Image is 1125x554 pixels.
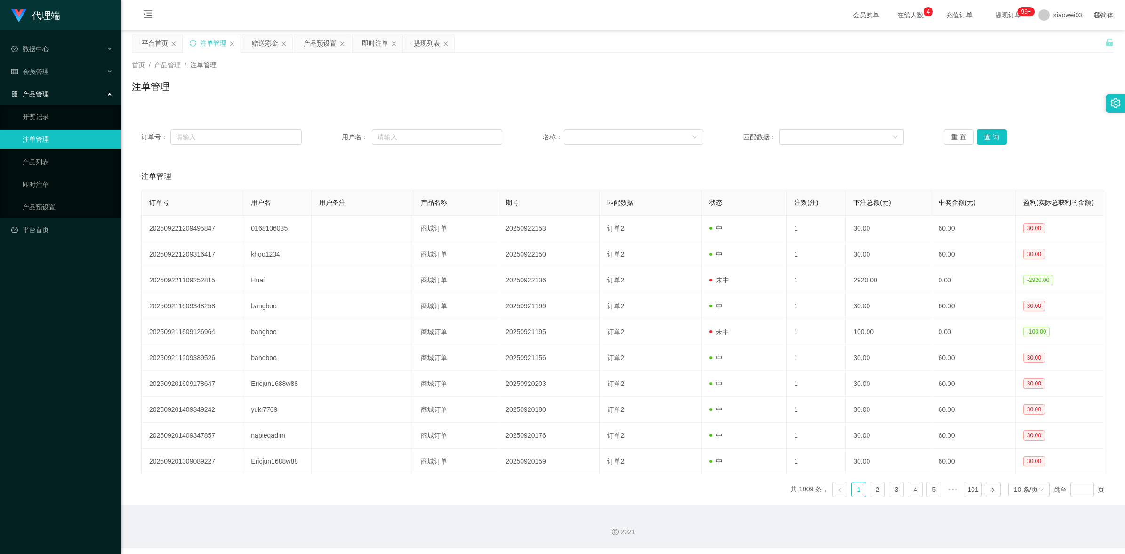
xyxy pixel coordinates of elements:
span: ••• [945,482,960,497]
td: 商城订单 [413,397,498,423]
li: 5 [926,482,941,497]
a: 产品预设置 [23,198,113,217]
span: / [185,61,186,69]
span: 匹配数据 [607,199,634,206]
td: Huai [243,267,311,293]
a: 开奖记录 [23,107,113,126]
td: 30.00 [846,293,931,319]
span: 订单2 [607,380,624,387]
td: 60.00 [931,449,1016,474]
span: 会员管理 [11,68,49,75]
td: 1 [787,241,846,267]
span: 订单2 [607,225,624,232]
span: 首页 [132,61,145,69]
span: 订单2 [607,354,624,361]
span: 产品管理 [11,90,49,98]
div: 赠送彩金 [252,34,278,52]
span: 在线人数 [892,12,928,18]
td: 商城订单 [413,267,498,293]
span: 用户名： [342,132,372,142]
a: 101 [964,482,981,497]
a: 注单管理 [23,130,113,149]
span: 产品名称 [421,199,447,206]
td: 0168106035 [243,216,311,241]
td: 30.00 [846,241,931,267]
span: 中 [709,225,723,232]
img: logo.9652507e.png [11,9,26,23]
span: 订单号： [141,132,170,142]
td: 商城订单 [413,293,498,319]
div: 2021 [128,527,1117,537]
td: 0.00 [931,319,1016,345]
td: 1 [787,293,846,319]
td: 202509221209495847 [142,216,243,241]
i: 图标: close [281,41,287,47]
span: 30.00 [1023,404,1045,415]
td: 60.00 [931,371,1016,397]
span: 中奖金额(元) [939,199,976,206]
span: -2920.00 [1023,275,1053,285]
td: 商城订单 [413,423,498,449]
span: 下注总额(元) [853,199,891,206]
span: 注单管理 [141,171,171,182]
td: 20250920180 [498,397,600,423]
div: 10 条/页 [1014,482,1038,497]
td: 60.00 [931,345,1016,371]
span: 订单2 [607,406,624,413]
button: 重 置 [944,129,974,145]
span: 注单管理 [190,61,217,69]
li: 下一页 [986,482,1001,497]
i: 图标: close [339,41,345,47]
td: 60.00 [931,423,1016,449]
i: 图标: unlock [1105,38,1114,47]
td: 30.00 [846,449,931,474]
a: 4 [908,482,922,497]
span: 未中 [709,276,729,284]
td: 30.00 [846,216,931,241]
i: 图标: down [692,134,698,141]
span: 订单2 [607,328,624,336]
span: 30.00 [1023,301,1045,311]
a: 3 [889,482,903,497]
span: 未中 [709,328,729,336]
span: / [149,61,151,69]
div: 平台首页 [142,34,168,52]
td: 商城订单 [413,319,498,345]
div: 产品预设置 [304,34,337,52]
span: 订单2 [607,458,624,465]
button: 查 询 [977,129,1007,145]
h1: 注单管理 [132,80,169,94]
span: 期号 [506,199,519,206]
td: 1 [787,371,846,397]
a: 代理端 [11,11,60,19]
td: 60.00 [931,293,1016,319]
td: 202509201409349242 [142,397,243,423]
td: 商城订单 [413,345,498,371]
i: 图标: left [837,487,843,493]
td: napieqadim [243,423,311,449]
td: 20250921199 [498,293,600,319]
td: 20250920159 [498,449,600,474]
li: 2 [870,482,885,497]
a: 5 [927,482,941,497]
i: 图标: down [1038,487,1044,493]
td: 1 [787,267,846,293]
td: 20250922150 [498,241,600,267]
span: 名称： [543,132,564,142]
span: 订单2 [607,432,624,439]
td: 30.00 [846,371,931,397]
a: 1 [852,482,866,497]
td: 60.00 [931,397,1016,423]
td: bangboo [243,345,311,371]
span: 订单2 [607,276,624,284]
i: 图标: close [171,41,177,47]
span: 30.00 [1023,430,1045,441]
td: 20250921156 [498,345,600,371]
td: 20250922153 [498,216,600,241]
sup: 4 [924,7,933,16]
i: 图标: menu-fold [132,0,164,31]
td: 20250921195 [498,319,600,345]
a: 即时注单 [23,175,113,194]
i: 图标: check-circle-o [11,46,18,52]
span: -100.00 [1023,327,1050,337]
